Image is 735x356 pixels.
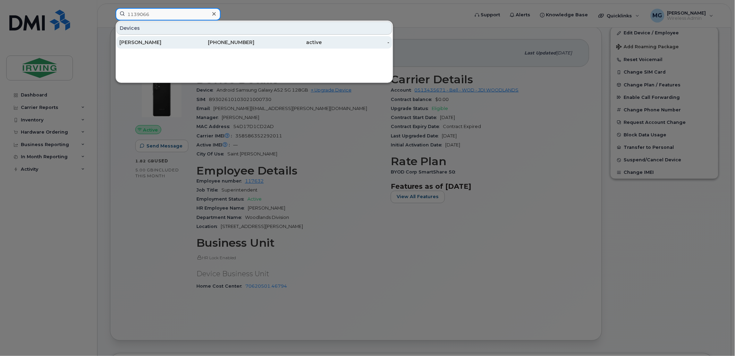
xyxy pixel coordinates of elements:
[254,39,322,46] div: active
[116,8,221,20] input: Find something...
[117,22,392,35] div: Devices
[117,36,392,49] a: [PERSON_NAME][PHONE_NUMBER]active-
[119,39,187,46] div: [PERSON_NAME]
[322,39,390,46] div: -
[187,39,255,46] div: [PHONE_NUMBER]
